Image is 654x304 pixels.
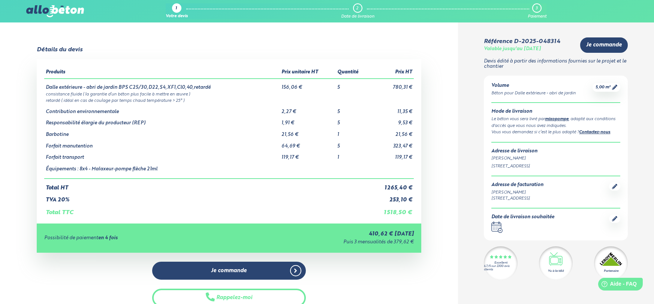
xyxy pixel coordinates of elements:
a: 1 Votre devis [166,3,188,19]
a: Je commande [580,37,628,53]
th: Produits [44,67,280,79]
div: 4.7/5 sur 2300 avis clients [484,265,518,271]
div: [PERSON_NAME] [491,155,620,162]
div: 410,62 € [DATE] [233,231,414,237]
td: 119,17 € [370,149,414,161]
div: Paiement [528,14,546,19]
div: Excellent [494,261,507,265]
div: Puis 3 mensualités de 379,62 € [233,240,414,245]
div: Béton pour Dalle extérieure - abri de jardin [491,90,576,97]
td: Total HT [44,179,370,191]
td: 2,27 € [280,103,336,115]
td: 1 [336,149,370,161]
td: 21,56 € [280,126,336,138]
a: 3 Paiement [528,3,546,19]
span: Je commande [211,268,247,274]
div: Date de livraison souhaitée [491,215,554,220]
td: 119,17 € [280,149,336,161]
div: Le béton vous sera livré par , adapté aux conditions d'accès que vous nous avez indiquées. [491,116,620,129]
div: [STREET_ADDRESS] [491,195,543,202]
a: Contactez-nous [579,130,610,134]
td: 21,56 € [370,126,414,138]
td: 253,10 € [370,191,414,203]
div: Partenaire [604,269,618,273]
td: Responsabilité élargie du producteur (REP) [44,115,280,126]
td: 1 [336,126,370,138]
div: Valable jusqu'au [DATE] [484,46,541,52]
td: Forfait manutention [44,138,280,149]
div: Date de livraison [341,14,374,19]
div: Mode de livraison [491,109,620,115]
td: 780,31 € [370,79,414,91]
td: Barbotine [44,126,280,138]
th: Prix unitaire HT [280,67,336,79]
img: allobéton [26,5,84,17]
div: Volume [491,83,576,89]
td: Total TTC [44,203,370,216]
span: Je commande [586,42,622,48]
td: Forfait transport [44,149,280,161]
td: TVA 20% [44,191,370,203]
td: 64,69 € [280,138,336,149]
td: Contribution environnementale [44,103,280,115]
div: 2 [356,6,358,11]
div: Vous vous demandez si c’est le plus adapté ? . [491,129,620,136]
th: Prix HT [370,67,414,79]
td: 156,06 € [280,79,336,91]
td: 5 [336,79,370,91]
p: Devis édité à partir des informations fournies sur le projet et le chantier [484,59,628,70]
div: Adresse de facturation [491,182,543,188]
td: 5 [336,138,370,149]
div: Référence D-2025-048314 [484,38,560,45]
div: [STREET_ADDRESS] [491,163,620,170]
td: 5 [336,103,370,115]
td: Équipements : 8x4 - Malaxeur-pompe flèche 21ml [44,161,280,179]
td: 1 265,40 € [370,179,414,191]
div: 1 [175,6,177,11]
a: Je commande [152,262,306,280]
td: retardé ( idéal en cas de coulage par temps chaud température > 25° ) [44,97,414,103]
td: 323,47 € [370,138,414,149]
td: 5 [336,115,370,126]
a: 2 Date de livraison [341,3,374,19]
div: Possibilité de paiement [44,235,233,241]
div: Détails du devis [37,46,82,53]
td: 11,35 € [370,103,414,115]
td: Dalle extérieure - abri de jardin BPS C25/30,D22,S4,XF1,Cl0,40,retardé [44,79,280,91]
td: 1 518,50 € [370,203,414,216]
strong: en 4 fois [98,235,118,240]
div: Vu à la télé [548,269,564,273]
a: mixopompe [545,117,569,121]
div: Votre devis [166,14,188,19]
iframe: Help widget launcher [587,275,646,296]
th: Quantité [336,67,370,79]
td: consistance fluide ( la garantie d’un béton plus facile à mettre en œuvre ) [44,91,414,97]
div: 3 [536,6,537,11]
div: [PERSON_NAME] [491,189,543,196]
td: 1,91 € [280,115,336,126]
div: Adresse de livraison [491,149,620,154]
td: 9,53 € [370,115,414,126]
